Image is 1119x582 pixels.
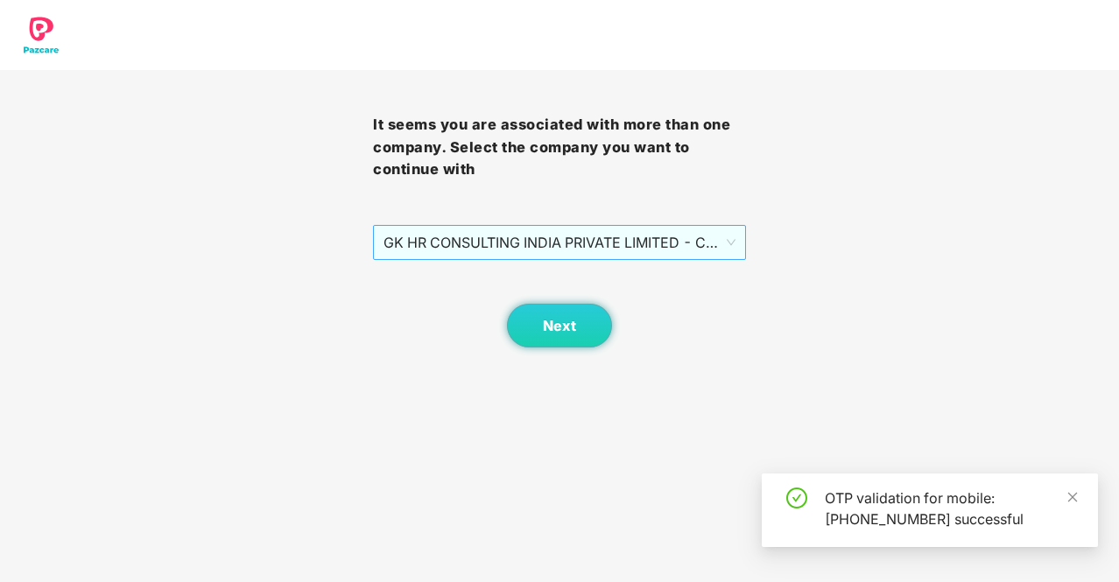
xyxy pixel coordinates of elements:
[1066,491,1079,503] span: close
[786,487,807,508] span: check-circle
[373,114,746,181] h3: It seems you are associated with more than one company. Select the company you want to continue with
[543,318,576,334] span: Next
[384,226,735,259] span: GK HR CONSULTING INDIA PRIVATE LIMITED - Consultant - GKC1142 - ADMIN
[825,487,1077,529] div: OTP validation for mobile: [PHONE_NUMBER] successful
[507,304,612,347] button: Next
